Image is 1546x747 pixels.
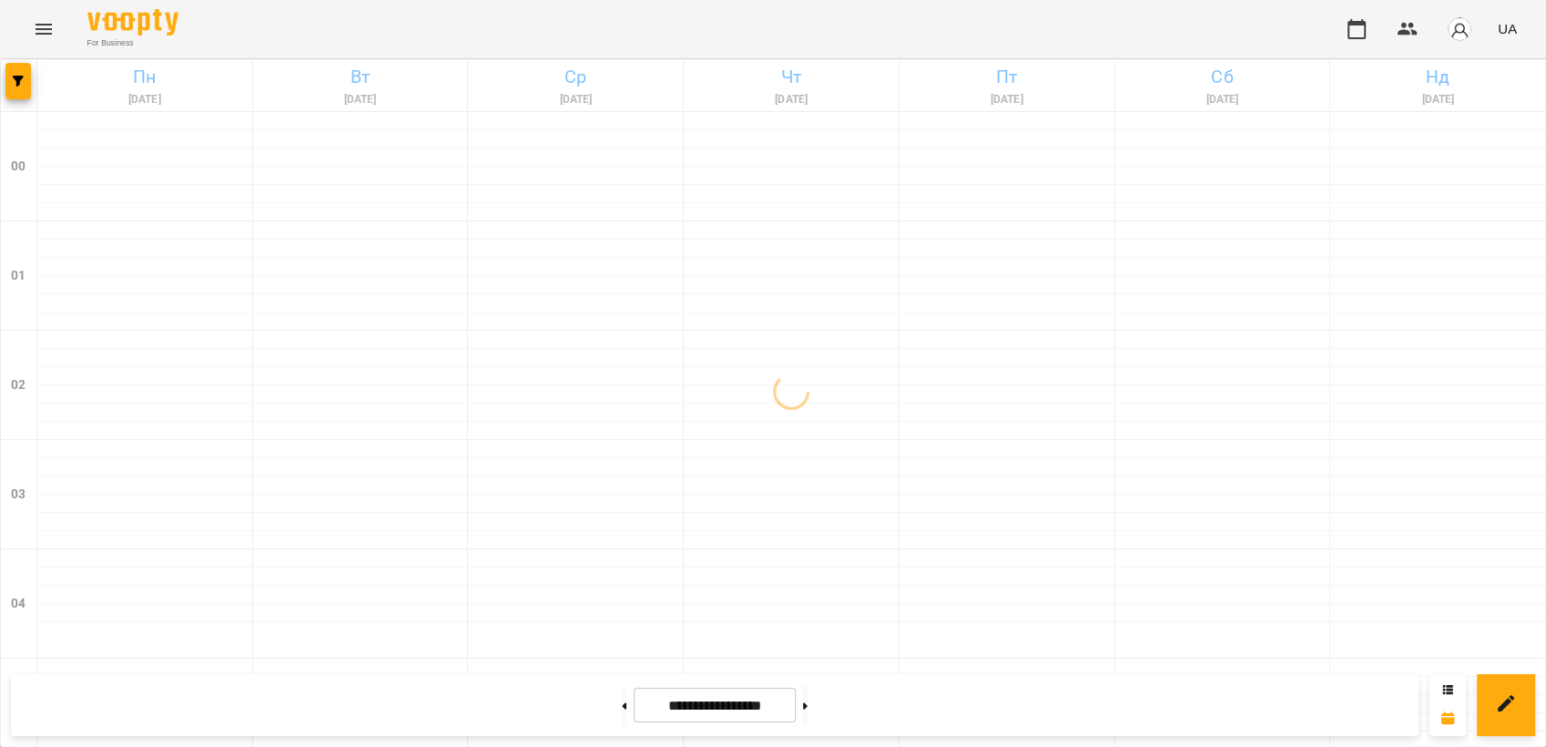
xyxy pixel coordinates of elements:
[902,63,1112,91] h6: Пт
[40,91,249,108] h6: [DATE]
[1333,91,1542,108] h6: [DATE]
[1118,91,1327,108] h6: [DATE]
[471,63,680,91] h6: Ср
[11,594,25,614] h6: 04
[87,37,178,49] span: For Business
[87,9,178,36] img: Voopty Logo
[687,63,896,91] h6: Чт
[1490,12,1524,46] button: UA
[1498,19,1517,38] span: UA
[1118,63,1327,91] h6: Сб
[11,266,25,286] h6: 01
[11,375,25,395] h6: 02
[256,63,465,91] h6: Вт
[11,485,25,505] h6: 03
[40,63,249,91] h6: Пн
[1447,16,1472,42] img: avatar_s.png
[11,157,25,177] h6: 00
[22,7,66,51] button: Menu
[256,91,465,108] h6: [DATE]
[902,91,1112,108] h6: [DATE]
[1333,63,1542,91] h6: Нд
[687,91,896,108] h6: [DATE]
[471,91,680,108] h6: [DATE]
